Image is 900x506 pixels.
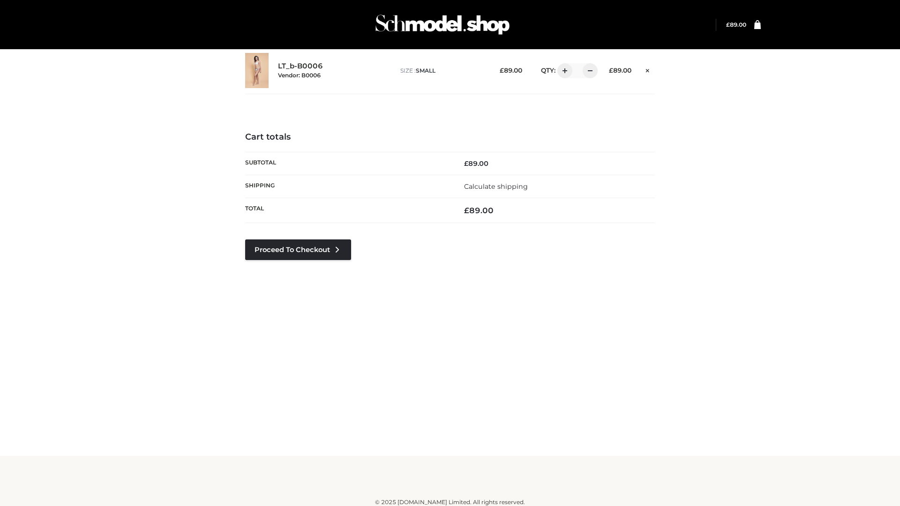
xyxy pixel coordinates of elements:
div: QTY: [532,63,594,78]
a: Remove this item [641,63,655,75]
span: £ [609,67,613,74]
span: SMALL [416,67,435,74]
span: £ [464,206,469,215]
bdi: 89.00 [464,206,494,215]
bdi: 89.00 [609,67,631,74]
img: LT_b-B0006 - SMALL [245,53,269,88]
a: Calculate shipping [464,182,528,191]
a: LT_b-B0006 [278,62,323,71]
span: £ [500,67,504,74]
p: size : [400,67,485,75]
bdi: 89.00 [464,159,488,168]
th: Subtotal [245,152,450,175]
bdi: 89.00 [726,21,746,28]
th: Total [245,198,450,223]
img: Schmodel Admin 964 [372,6,513,43]
span: £ [464,159,468,168]
small: Vendor: B0006 [278,72,321,79]
span: £ [726,21,730,28]
bdi: 89.00 [500,67,522,74]
a: £89.00 [726,21,746,28]
th: Shipping [245,175,450,198]
a: Proceed to Checkout [245,239,351,260]
h4: Cart totals [245,132,655,142]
